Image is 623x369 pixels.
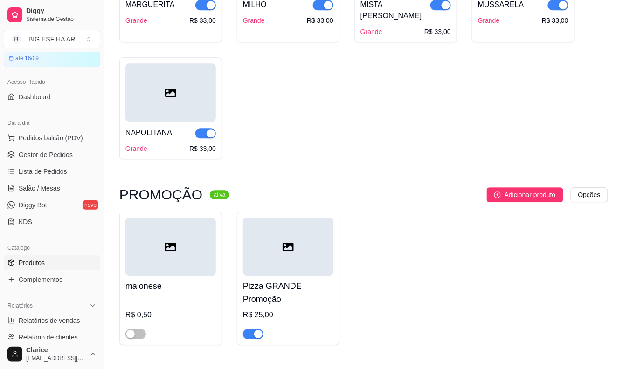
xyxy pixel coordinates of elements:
a: Relatório de clientes [4,330,100,345]
span: Diggy Bot [19,200,47,210]
span: Produtos [19,258,45,267]
a: Diggy Botnovo [4,198,100,212]
div: R$ 33,00 [424,27,451,36]
div: R$ 25,00 [243,309,333,321]
a: Lista de Pedidos [4,164,100,179]
a: Dashboard [4,89,100,104]
div: Grande [478,16,500,25]
button: Pedidos balcão (PDV) [4,130,100,145]
div: R$ 33,00 [189,16,216,25]
span: Salão / Mesas [19,184,60,193]
span: [EMAIL_ADDRESS][DOMAIN_NAME] [26,355,85,362]
div: R$ 0,50 [125,309,216,321]
div: Grande [360,27,382,36]
a: KDS [4,214,100,229]
div: Grande [243,16,265,25]
button: Select a team [4,30,100,48]
article: até 16/09 [15,55,39,62]
span: Clarice [26,346,85,355]
div: R$ 33,00 [189,144,216,153]
div: Dia a dia [4,116,100,130]
span: Adicionar produto [505,190,556,200]
span: Sistema de Gestão [26,15,97,23]
h4: Pizza GRANDE Promoção [243,280,333,306]
span: B [12,34,21,44]
a: Salão / Mesas [4,181,100,196]
sup: ativa [210,190,229,199]
div: R$ 33,00 [542,16,568,25]
div: Grande [125,16,147,25]
span: Relatório de clientes [19,333,78,342]
span: Gestor de Pedidos [19,150,73,159]
a: Relatórios de vendas [4,313,100,328]
span: KDS [19,217,32,226]
span: Lista de Pedidos [19,167,67,176]
div: Catálogo [4,240,100,255]
button: Clarice[EMAIL_ADDRESS][DOMAIN_NAME] [4,343,100,365]
div: Acesso Rápido [4,75,100,89]
div: BIG ESFIHA AR ... [28,34,81,44]
button: Adicionar produto [487,187,563,202]
a: Diggy Botaté 16/09 [4,41,100,67]
span: plus-circle [494,191,501,198]
span: Relatórios [7,302,33,309]
span: Diggy [26,7,97,15]
span: Complementos [19,275,62,284]
div: NAPOLITANA [125,127,172,138]
a: Complementos [4,272,100,287]
div: Grande [125,144,147,153]
span: Relatórios de vendas [19,316,80,325]
a: Produtos [4,255,100,270]
h4: maionese [125,280,216,293]
span: Dashboard [19,92,51,102]
span: Pedidos balcão (PDV) [19,133,83,143]
button: Opções [571,187,608,202]
h3: PROMOÇÃO [119,189,202,200]
div: R$ 33,00 [307,16,333,25]
a: DiggySistema de Gestão [4,4,100,26]
span: Opções [578,190,601,200]
a: Gestor de Pedidos [4,147,100,162]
